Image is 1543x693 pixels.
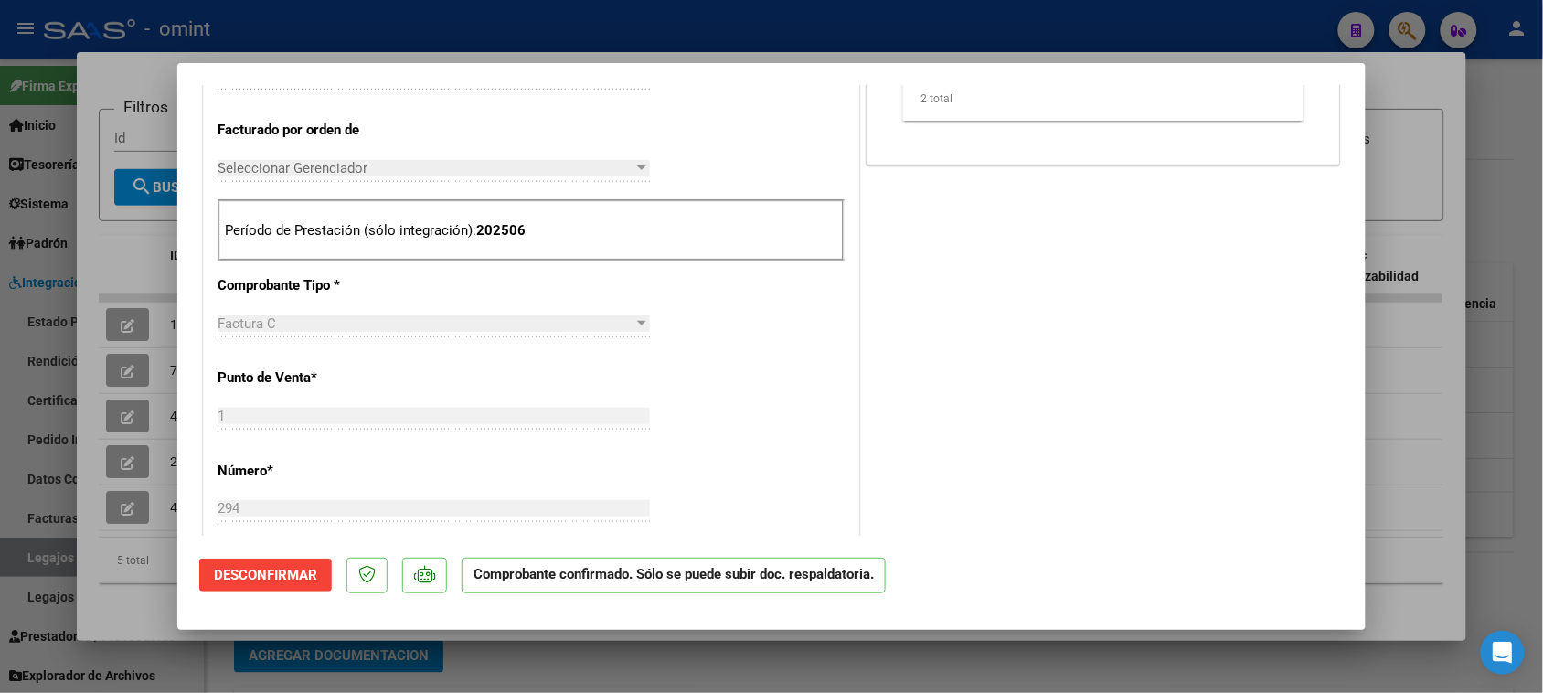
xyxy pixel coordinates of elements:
p: Número [218,461,406,482]
p: Facturado por orden de [218,120,406,141]
span: Factura C [218,315,276,332]
div: Open Intercom Messenger [1481,631,1525,675]
p: Comprobante confirmado. Sólo se puede subir doc. respaldatoria. [462,558,886,593]
p: Período de Prestación (sólo integración): [225,220,837,241]
p: Comprobante Tipo * [218,275,406,296]
span: Seleccionar Gerenciador [218,160,633,176]
span: Desconfirmar [214,567,317,583]
div: 2 total [903,76,1304,122]
strong: 202506 [476,222,526,239]
p: Punto de Venta [218,368,406,389]
button: Desconfirmar [199,559,332,592]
